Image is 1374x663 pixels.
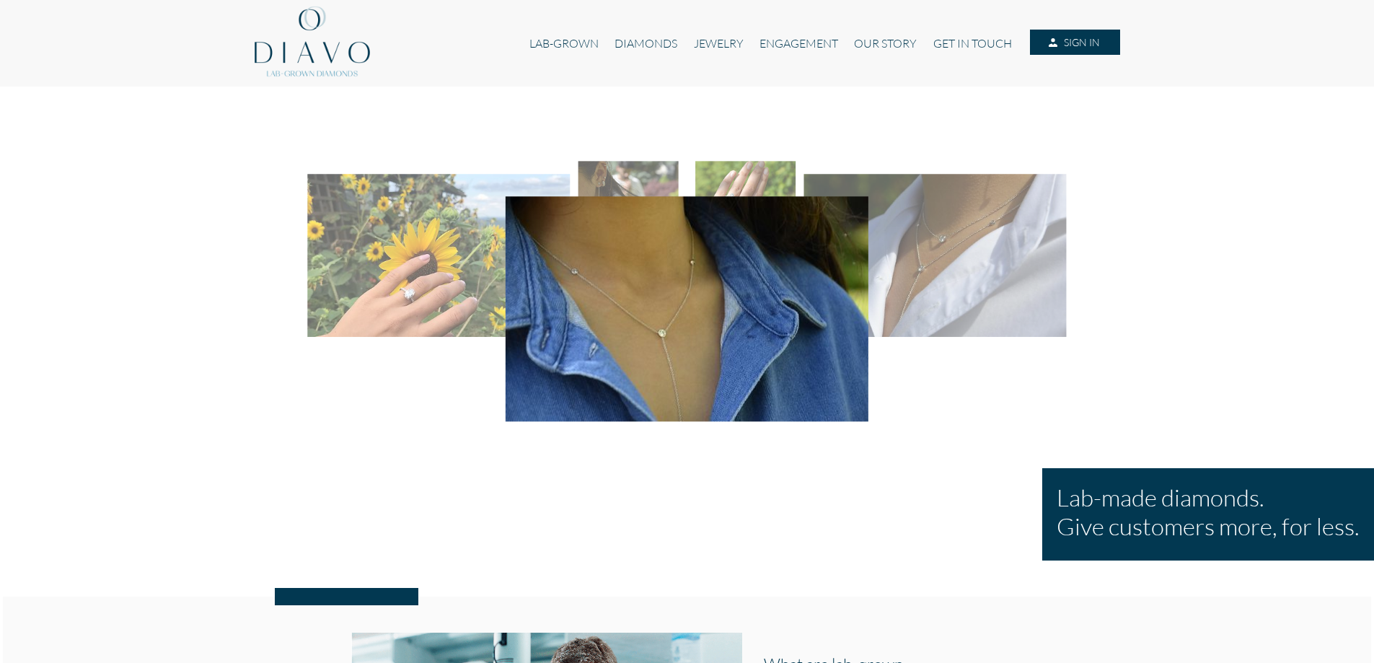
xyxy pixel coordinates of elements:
img: Diavo Lab-grown diamond earrings [578,161,679,223]
img: Diavo Lab-grown diamond necklace [804,174,1067,337]
a: LAB-GROWN [521,30,607,57]
img: Diavo Lab-grown diamond ring [307,174,570,337]
h1: Lab-made diamonds. Give customers more, for less. [1057,483,1360,540]
a: ENGAGEMENT [752,30,846,57]
a: GET IN TOUCH [925,30,1020,57]
a: SIGN IN [1030,30,1119,56]
img: Diavo Lab-grown diamond Ring [695,161,796,223]
a: OUR STORY [846,30,925,57]
a: DIAMONDS [607,30,685,57]
a: JEWELRY [685,30,751,57]
img: Diavo Lab-grown diamond necklace [506,196,868,421]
